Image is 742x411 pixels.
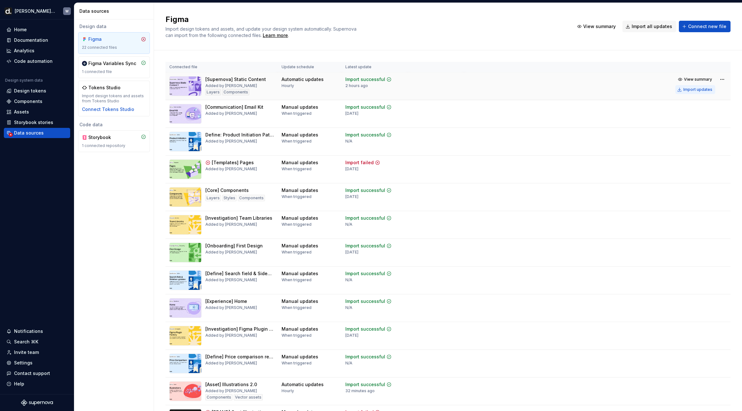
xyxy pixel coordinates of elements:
div: Manual updates [282,159,318,166]
button: Import all updates [622,21,676,32]
div: 1 connected file [82,69,146,74]
div: Help [14,381,24,387]
div: Import failed [345,159,374,166]
div: [Investigation] Figma Plugin Factory [205,326,274,332]
a: Learn more [263,32,288,39]
div: Manual updates [282,326,318,332]
div: [DATE] [345,166,358,172]
div: Design data [78,23,150,30]
div: Manual updates [282,270,318,277]
div: [DATE] [345,333,358,338]
div: N/A [345,305,352,310]
div: Hourly [282,388,294,393]
a: Figma Variables Sync1 connected file [78,56,150,78]
div: Manual updates [282,243,318,249]
div: Import successful [345,354,385,360]
div: N/A [345,277,352,283]
button: Connect new file [679,21,731,32]
div: Import successful [345,243,385,249]
button: View summary [574,21,620,32]
div: W [65,9,69,14]
div: Code automation [14,58,53,64]
div: When triggered [282,250,312,255]
div: Design tokens [14,88,46,94]
div: Added by [PERSON_NAME] [205,361,257,366]
div: Import successful [345,187,385,194]
div: Storybook stories [14,119,53,126]
button: View summary [675,75,715,84]
div: When triggered [282,361,312,366]
div: Manual updates [282,298,318,305]
div: Components [14,98,42,105]
div: Data sources [14,130,44,136]
button: Import updates [675,85,715,94]
div: [Communication] Email Kit [205,104,263,110]
a: Code automation [4,56,70,66]
div: Automatic updates [282,76,324,83]
svg: Supernova Logo [21,400,53,406]
div: Added by [PERSON_NAME] [205,388,257,393]
div: Layers [205,195,221,201]
div: Import design tokens and assets from Tokens Studio [82,93,146,104]
div: Settings [14,360,33,366]
button: [PERSON_NAME] UIW [1,4,73,18]
a: Settings [4,358,70,368]
div: Design system data [5,78,43,83]
a: Figma22 connected files [78,32,150,54]
div: Vector assets [234,394,263,400]
div: [DATE] [345,111,358,116]
div: Data sources [79,8,151,14]
div: [PERSON_NAME] UI [15,8,55,14]
div: [DATE] [345,250,358,255]
span: . [262,33,289,38]
div: Styles [222,195,237,201]
img: b918d911-6884-482e-9304-cbecc30deec6.png [4,7,12,15]
a: Assets [4,107,70,117]
div: 32 minutes ago [345,388,375,393]
div: N/A [345,361,352,366]
div: Tokens Studio [88,84,121,91]
div: Home [14,26,27,33]
a: Design tokens [4,86,70,96]
span: Import design tokens and assets, and update your design system automatically. Supernova can impor... [165,26,358,38]
div: Documentation [14,37,48,43]
div: Components [238,195,265,201]
a: Data sources [4,128,70,138]
div: [Experience] Home [205,298,247,305]
button: Notifications [4,326,70,336]
div: [DATE] [345,194,358,199]
div: Added by [PERSON_NAME] [205,166,257,172]
div: Manual updates [282,354,318,360]
button: Contact support [4,368,70,378]
div: Added by [PERSON_NAME] [205,111,257,116]
span: View summary [583,23,616,30]
div: Components [222,89,249,95]
div: [Define] Price comparison recipe [205,354,274,360]
a: Documentation [4,35,70,45]
div: Figma Variables Sync [88,60,136,67]
div: [Core] Components [205,187,249,194]
div: Code data [78,121,150,128]
div: Added by [PERSON_NAME] [205,333,257,338]
div: Import updates [683,87,712,92]
div: Import successful [345,270,385,277]
div: Import successful [345,104,385,110]
div: Import successful [345,76,385,83]
div: When triggered [282,222,312,227]
div: [Templates] Pages [212,159,254,166]
div: Invite team [14,349,39,356]
div: Manual updates [282,104,318,110]
div: 2 hours ago [345,83,368,88]
div: When triggered [282,333,312,338]
div: Hourly [282,83,294,88]
div: Connect Tokens Studio [82,106,134,113]
div: N/A [345,222,352,227]
div: Storybook [88,134,119,141]
div: Manual updates [282,215,318,221]
div: Notifications [14,328,43,334]
th: Connected file [165,62,278,72]
div: Import successful [345,132,385,138]
span: Import all updates [632,23,672,30]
